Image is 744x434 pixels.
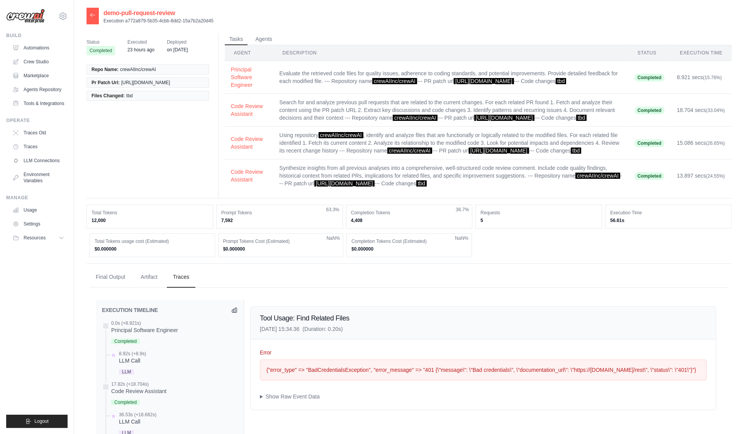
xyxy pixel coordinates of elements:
span: tbd [416,180,427,186]
div: 36.53s (+18.682s) [119,412,156,418]
a: Environment Variables [9,168,68,187]
th: Description [273,45,628,61]
div: 0.0s (+8.921s) [111,320,178,326]
a: Tools & Integrations [9,97,68,110]
button: Code Review Assistant [231,102,267,118]
span: Logout [34,418,49,424]
span: [URL][DOMAIN_NAME] [474,115,534,121]
th: Status [628,45,671,61]
button: Agents [251,34,277,45]
a: Crew Studio [9,56,68,68]
div: {"error_type" => "BadCredentialsException", "error_message" => "401 {\"message\": \"Bad credentia... [266,366,700,374]
span: Completed [634,107,664,114]
span: 36.7% [456,207,469,213]
h2: demo-pull-request-review [103,8,214,18]
a: Automations [9,42,68,54]
dt: Completion Tokens [351,210,468,216]
div: Principal Software Engineer [111,326,178,334]
dd: $0.000000 [95,246,210,252]
dd: 12,000 [92,217,208,224]
dd: 7,592 [221,217,338,224]
span: Completed [86,46,115,55]
button: Logout [6,415,68,428]
span: tbd [126,93,133,99]
th: Agent [225,45,273,61]
span: Completed [634,139,664,147]
div: Build [6,32,68,39]
span: NaN% [327,235,340,241]
time: August 21, 2025 at 07:52 PDT [167,47,188,53]
button: Tasks [225,34,248,45]
time: September 24, 2025 at 08:34 PDT [127,47,154,53]
dt: Requests [480,210,597,216]
span: tbd [571,147,581,154]
a: Agents Repository [9,83,68,96]
td: 18.704 secs [671,94,732,127]
img: Logo [6,9,45,24]
span: LLM [119,369,134,375]
div: Manage [6,195,68,201]
dd: 4,408 [351,217,468,224]
span: tbd [576,115,586,121]
dt: Prompt Tokens Cost (Estimated) [223,238,339,244]
button: Resources [9,232,68,244]
span: Completed [634,172,664,180]
span: [URL][DOMAIN_NAME] [454,78,514,84]
span: crewAIInc/crewAI [319,132,363,138]
div: Operate [6,117,68,124]
span: NaN% [455,235,468,241]
dt: Total Tokens usage cost (Estimated) [95,238,210,244]
span: tbd [556,78,566,84]
span: Completed [111,339,140,344]
td: 8.921 secs [671,61,732,94]
td: Search for and analyze previous pull requests that are related to the current changes. For each r... [273,94,628,127]
span: Repo Name: [92,66,119,73]
span: 63.3% [326,207,339,213]
span: crewAIInc/crewAI [372,78,417,84]
span: [URL][DOMAIN_NAME] [121,80,170,86]
button: Final Output [90,267,131,288]
span: [URL][DOMAIN_NAME] [469,147,529,154]
button: Artifact [134,267,164,288]
div: 8.92s (+8.9s) [119,351,146,357]
dt: Execution Time [610,210,727,216]
summary: Show Raw Event Data [260,393,707,400]
p: [DATE] 15:34:36 [260,325,349,333]
span: (33.04%) [706,108,725,113]
td: Synthesize insights from all previous analyses into a comprehensive, well-structured code review ... [273,159,628,192]
div: LLM Call [119,418,156,426]
h3: Error [260,349,707,356]
a: LLM Connections [9,154,68,167]
span: Status [86,38,115,46]
iframe: Chat Widget [705,397,744,434]
button: Code Review Assistant [231,135,267,151]
dt: Completion Tokens Cost (Estimated) [351,238,467,244]
a: Traces [9,141,68,153]
span: (15.76%) [703,75,722,80]
p: Execution a772a879-5b35-4cbb-8dd2-15a7b2a20d45 [103,18,214,24]
dt: Total Tokens [92,210,208,216]
span: Resources [24,235,46,241]
td: 13.897 secs [671,159,732,192]
td: Evaluate the retrieved code files for quality issues, adherence to coding standards, and potentia... [273,61,628,94]
button: Code Review Assistant [231,168,267,183]
dd: 56.61s [610,217,727,224]
span: crewAIInc/crewAI [120,66,156,73]
span: crewAIInc/crewAI [387,147,432,154]
span: Executed [127,38,154,46]
a: Marketplace [9,70,68,82]
th: Execution Time [671,45,732,61]
h2: EXECUTION TIMELINE [102,306,158,314]
a: Usage [9,204,68,216]
span: crewAIInc/crewAI [575,173,620,179]
span: (26.65%) [706,141,725,146]
span: Tool Usage: Find Related Files [260,314,349,322]
span: Pr Patch Url: [92,80,120,86]
dt: Prompt Tokens [221,210,338,216]
span: Deployed [167,38,188,46]
span: Completed [634,74,664,81]
span: [URL][DOMAIN_NAME] [314,180,375,186]
div: Code Review Assistant [111,387,166,395]
td: 15.086 secs [671,127,732,159]
span: (24.55%) [706,173,725,179]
